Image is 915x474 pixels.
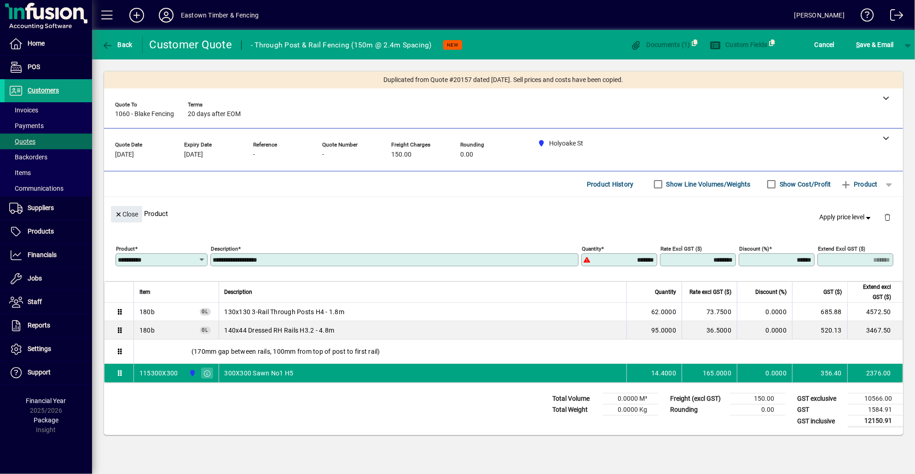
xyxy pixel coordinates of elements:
td: GST exclusive [793,393,848,404]
a: Payments [5,118,92,134]
span: Customers [28,87,59,94]
button: Cancel [812,36,837,53]
td: GST inclusive [793,415,848,427]
a: Reports [5,314,92,337]
div: (170mm gap between rails, 100mm from top of post to first rail) [134,339,903,363]
div: - Through Post & Rail Fencing (150m @ 2.4m Spacing) [251,38,432,53]
td: Freight (excl GST) [666,393,730,404]
div: 115300X300 [139,369,178,378]
span: 0.00 [460,151,473,158]
a: Quotes [5,134,92,149]
button: Profile [151,7,181,23]
span: GST ($) [823,287,842,297]
button: Custom Fields [707,36,770,53]
button: Documents (1) [628,36,693,53]
td: 3467.50 [847,321,903,339]
span: Payments [9,122,44,129]
span: Rate excl GST ($) [689,287,731,297]
span: Suppliers [28,204,54,211]
span: 1060 - Blake Fencing [115,111,174,118]
label: Show Line Volumes/Weights [665,180,751,189]
span: GL [202,328,208,333]
td: 1584.91 [848,404,903,415]
button: Product History [583,176,637,193]
div: Eastown Timber & Fencing [181,8,259,23]
span: ave & Email [856,37,894,52]
a: Products [5,220,92,243]
td: 4572.50 [847,303,903,321]
span: Extend excl GST ($) [853,282,891,302]
td: 150.00 [730,393,785,404]
td: Total Volume [548,393,603,404]
span: Items [9,169,31,176]
span: 14.4000 [651,369,676,378]
span: [DATE] [184,151,203,158]
span: 150.00 [391,151,411,158]
app-page-header-button: Close [109,210,145,218]
span: - [322,151,324,158]
span: Quantity [655,287,676,297]
button: Close [111,206,142,222]
span: Apply price level [820,212,873,222]
td: 10566.00 [848,393,903,404]
span: 62.0000 [651,307,676,316]
span: Close [115,207,139,222]
a: Items [5,165,92,181]
span: Support [28,369,51,376]
td: 12150.91 [848,415,903,427]
span: 20 days after EOM [188,111,241,118]
td: 0.0000 [737,364,792,382]
span: Staff [28,298,42,305]
a: Invoices [5,102,92,118]
div: Customer Quote [150,37,232,52]
span: Financials [28,251,57,258]
span: Documents (1) [631,41,690,48]
span: Item [139,287,151,297]
span: 300X300 Sawn No1 H5 [225,369,294,378]
span: [DATE] [115,151,134,158]
td: 520.13 [792,321,847,339]
mat-label: Product [116,246,135,252]
span: Discount (%) [755,287,787,297]
a: Financials [5,244,92,267]
span: Duplicated from Quote #20157 dated [DATE]. Sell prices and costs have been copied. [384,75,624,85]
td: 685.88 [792,303,847,321]
button: Delete [876,206,898,228]
td: 0.0000 M³ [603,393,658,404]
a: Knowledge Base [854,2,874,32]
span: Quotes [9,138,35,145]
span: Jobs [28,275,42,282]
td: 356.40 [792,364,847,382]
a: Logout [883,2,903,32]
span: Custom Fields [710,41,768,48]
mat-label: Quantity [582,246,601,252]
div: Product [104,197,903,230]
a: Backorders [5,149,92,165]
a: Jobs [5,267,92,290]
a: Support [5,361,92,384]
span: S [856,41,860,48]
span: Reports [28,322,50,329]
td: 2376.00 [847,364,903,382]
a: Settings [5,338,92,361]
button: Apply price level [816,209,877,226]
button: Save & Email [851,36,898,53]
div: 36.5000 [688,326,731,335]
td: Total Weight [548,404,603,415]
a: Communications [5,181,92,196]
span: Description [225,287,253,297]
mat-label: Rate excl GST ($) [660,246,702,252]
a: POS [5,56,92,79]
mat-label: Description [211,246,238,252]
span: Back [102,41,133,48]
td: 0.00 [730,404,785,415]
td: GST [793,404,848,415]
span: Settings [28,345,51,352]
a: Suppliers [5,197,92,220]
span: Products [28,228,54,235]
div: [PERSON_NAME] [794,8,845,23]
td: Rounding [666,404,730,415]
span: 140x44 Dressed RH Rails H3.2 - 4.8m [225,326,335,335]
td: 0.0000 Kg [603,404,658,415]
span: Backorders [9,153,47,161]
